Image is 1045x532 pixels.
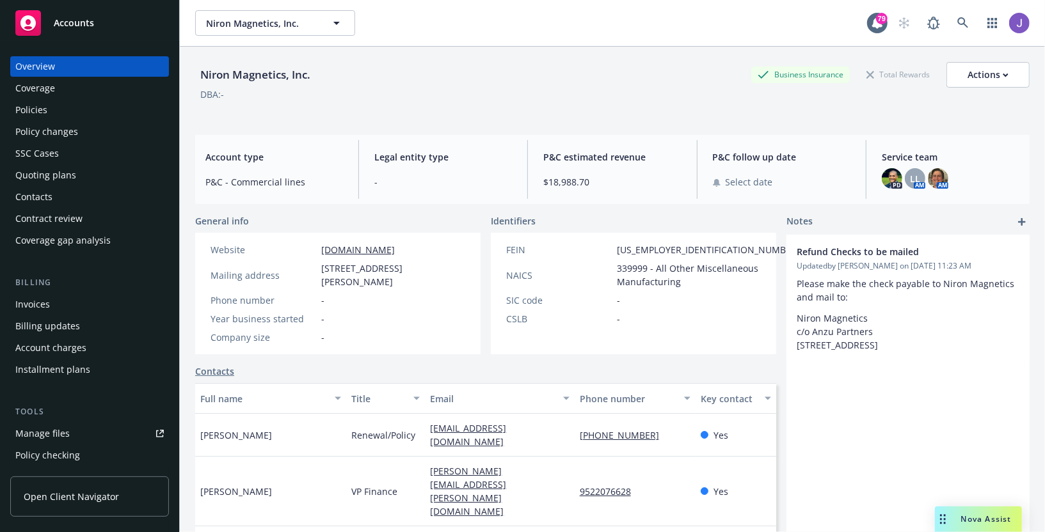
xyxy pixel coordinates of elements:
span: LL [910,172,920,185]
span: P&C follow up date [713,150,850,164]
button: Nova Assist [935,506,1022,532]
div: Billing updates [15,316,80,336]
a: Report a Bug [921,10,946,36]
a: Billing updates [10,316,169,336]
img: photo [928,168,948,189]
div: 79 [876,13,888,24]
a: Switch app [980,10,1005,36]
a: Policy checking [10,445,169,465]
span: Yes [714,485,728,498]
div: Installment plans [15,359,90,380]
span: [PERSON_NAME] [200,485,272,498]
span: - [617,312,620,325]
span: Refund Checks to be mailed [797,245,986,258]
div: Policy checking [15,445,80,465]
p: Niron Magnetics c/o Anzu Partners [STREET_ADDRESS] [797,311,1019,352]
a: [EMAIL_ADDRESS][DOMAIN_NAME] [430,422,514,448]
span: Niron Magnetics, Inc. [206,17,317,30]
span: [STREET_ADDRESS][PERSON_NAME] [321,262,465,288]
div: Year business started [211,312,316,325]
span: Renewal/Policy [351,428,415,442]
div: NAICS [506,269,612,282]
a: Contract review [10,208,169,229]
div: Tools [10,405,169,418]
div: Key contact [701,392,757,405]
button: Full name [195,383,346,414]
div: FEIN [506,243,612,256]
span: Legal entity type [374,150,512,164]
span: Select date [726,175,773,189]
a: 9522076628 [580,485,641,497]
div: Quoting plans [15,165,76,185]
a: Invoices [10,294,169,315]
a: Search [950,10,976,36]
div: Coverage gap analysis [15,230,111,251]
span: Service team [882,150,1019,164]
div: Drag to move [935,506,951,532]
div: SIC code [506,293,612,307]
a: Coverage gap analysis [10,230,169,251]
div: Email [430,392,555,405]
span: [US_EMPLOYER_IDENTIFICATION_NUMBER] [617,243,800,256]
a: Installment plans [10,359,169,380]
div: Manage files [15,423,70,444]
button: Phone number [575,383,696,414]
span: Yes [714,428,728,442]
span: Accounts [54,18,94,28]
a: SSC Cases [10,143,169,164]
div: Billing [10,276,169,289]
span: - [321,312,324,325]
div: Policy changes [15,121,78,142]
div: Invoices [15,294,50,315]
a: Coverage [10,78,169,98]
div: Account charges [15,338,86,358]
a: Contacts [195,364,234,378]
div: Full name [200,392,327,405]
span: $18,988.70 [543,175,681,189]
a: Accounts [10,5,169,41]
button: Title [346,383,425,414]
a: Policy changes [10,121,169,142]
div: Company size [211,331,316,344]
span: VP Finance [351,485,397,498]
button: Key contact [696,383,776,414]
div: DBA: - [200,88,224,101]
span: Open Client Navigator [24,490,119,503]
a: Quoting plans [10,165,169,185]
div: Title [351,392,406,405]
div: Total Rewards [860,66,936,82]
div: Website [211,243,316,256]
div: Mailing address [211,269,316,282]
a: [PERSON_NAME][EMAIL_ADDRESS][PERSON_NAME][DOMAIN_NAME] [430,465,514,517]
span: Identifiers [491,214,536,228]
span: - [321,293,324,307]
div: Policies [15,100,47,120]
a: Contacts [10,187,169,207]
span: General info [195,214,249,228]
span: P&C - Commercial lines [205,175,343,189]
div: Refund Checks to be mailedUpdatedby [PERSON_NAME] on [DATE] 11:23 AMPlease make the check payable... [786,235,1030,362]
p: Please make the check payable to Niron Magnetics and mail to: [797,277,1019,304]
a: [PHONE_NUMBER] [580,429,669,441]
img: photo [1009,13,1030,33]
div: Phone number [580,392,676,405]
div: Niron Magnetics, Inc. [195,66,315,83]
a: Start snowing [891,10,917,36]
div: SSC Cases [15,143,59,164]
span: - [617,293,620,307]
div: CSLB [506,312,612,325]
a: [DOMAIN_NAME] [321,244,395,256]
div: Phone number [211,293,316,307]
span: - [321,331,324,344]
span: Updated by [PERSON_NAME] on [DATE] 11:23 AM [797,260,1019,272]
a: Account charges [10,338,169,358]
div: Business Insurance [751,66,850,82]
button: Actions [946,62,1030,88]
a: Policies [10,100,169,120]
span: Account type [205,150,343,164]
a: add [1014,214,1030,230]
a: Manage files [10,423,169,444]
button: Email [425,383,574,414]
div: Overview [15,56,55,77]
div: Contract review [15,208,83,229]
